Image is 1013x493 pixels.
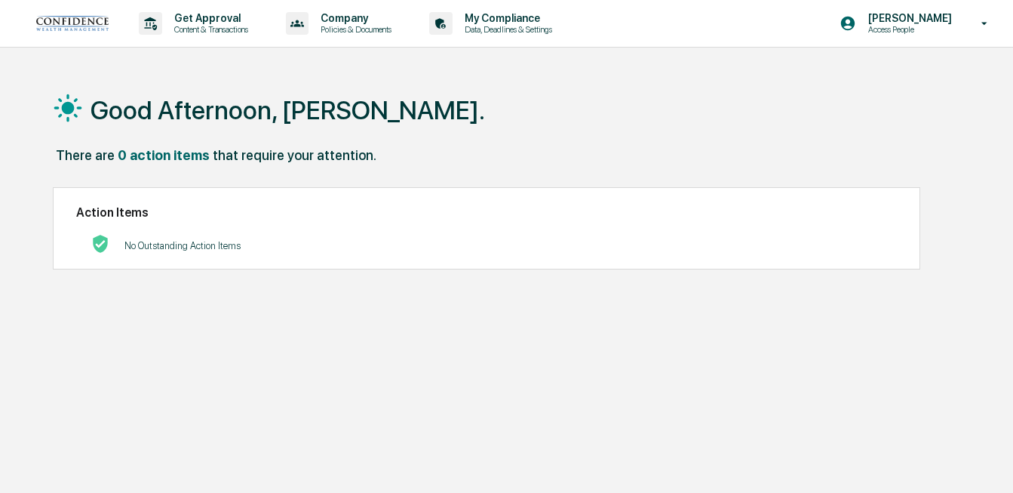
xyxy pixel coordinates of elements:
p: Policies & Documents [309,24,399,35]
h1: Good Afternoon, [PERSON_NAME]. [91,95,485,125]
p: Access People [856,24,959,35]
div: that require your attention. [213,147,376,163]
img: No Actions logo [91,235,109,253]
p: Company [309,12,399,24]
img: logo [36,16,109,31]
h2: Action Items [76,205,897,220]
div: 0 action items [118,147,210,163]
p: Content & Transactions [162,24,256,35]
p: My Compliance [453,12,560,24]
p: Get Approval [162,12,256,24]
p: [PERSON_NAME] [856,12,959,24]
p: No Outstanding Action Items [124,240,241,251]
p: Data, Deadlines & Settings [453,24,560,35]
div: There are [56,147,115,163]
